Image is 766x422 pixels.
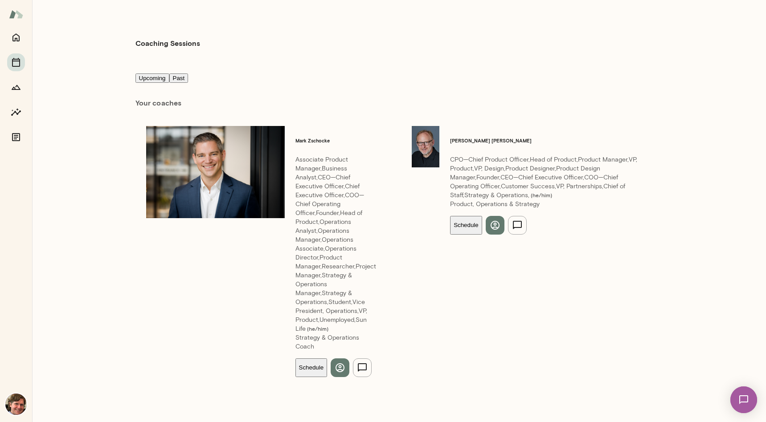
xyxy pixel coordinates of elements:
button: Documents [7,128,25,146]
button: Past [169,73,188,83]
h4: Coaching Sessions [135,38,200,49]
img: Mento [9,6,23,23]
span: ( he/him ) [529,192,552,198]
img: Mark Zschocke [146,126,285,218]
p: Product, Operations & Strategy [450,200,641,209]
h6: Your coach es [135,97,663,108]
div: basic tabs example [135,73,663,83]
button: Sessions [7,53,25,71]
button: View profile [331,358,349,377]
p: Strategy & Operations Coach [295,333,376,351]
span: ( he/him ) [306,325,328,332]
button: Growth Plan [7,78,25,96]
img: Nick Gould [412,126,440,168]
button: Send message [508,216,527,235]
button: View profile [486,216,504,235]
img: Jonathan Sims [5,394,27,415]
p: Associate Product Manager,Business Analyst,CEO—Chief Executive Officer,Chief Executive Officer,CO... [295,155,376,333]
button: Home [7,28,25,46]
button: Upcoming [135,73,169,83]
button: Insights [7,103,25,121]
p: CPO—Chief Product Officer,Head of Product,Product Manager,VP, Product,VP, Design,Product Designer... [450,155,641,200]
h6: [PERSON_NAME] [PERSON_NAME] [450,137,641,144]
button: Schedule [450,216,482,235]
h6: Mark Zschocke [295,137,376,144]
button: Schedule [295,358,328,377]
button: Send message [353,358,372,377]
